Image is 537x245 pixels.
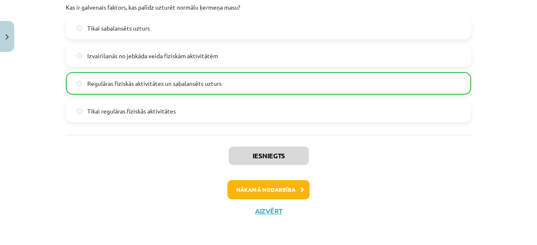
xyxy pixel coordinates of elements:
input: Tikai regulāras fiziskās aktivitātes [77,108,82,114]
button: Nākamā nodarbība [227,180,310,199]
button: Aizvērt [253,207,284,215]
span: Regulāras fiziskās aktivitātes un sabalansēts uzturs [87,79,222,88]
span: Izvairīšanās no jebkāda veida fiziskām aktivitātēm [87,52,218,60]
input: Tikai sabalansēts uzturs [77,26,82,31]
input: Izvairīšanās no jebkāda veida fiziskām aktivitātēm [77,53,82,59]
span: Tikai regulāras fiziskās aktivitātes [87,107,176,116]
img: icon-close-lesson-0947bae3869378f0d4975bcd49f059093ad1ed9edebbc8119c70593378902aed.svg [5,34,9,40]
span: Tikai sabalansēts uzturs [87,24,150,33]
input: Regulāras fiziskās aktivitātes un sabalansēts uzturs [77,81,82,86]
button: Iesniegts [229,147,309,165]
p: Kas ir galvenais faktors, kas palīdz uzturēt normālu ķermeņa masu? [66,3,471,12]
